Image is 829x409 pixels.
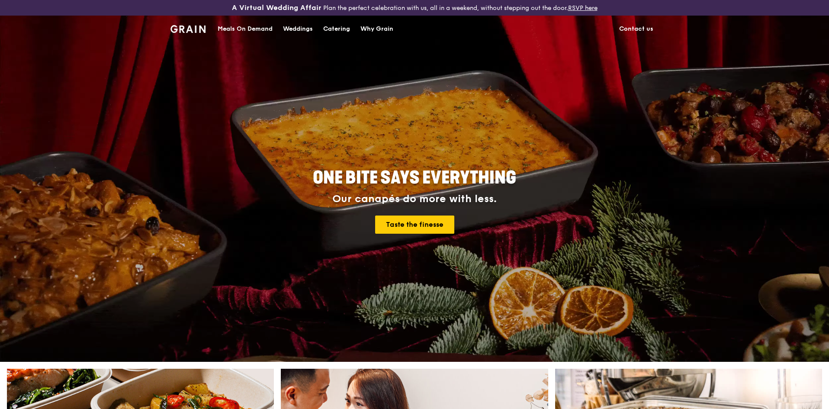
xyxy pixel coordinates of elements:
[568,4,598,12] a: RSVP here
[170,15,206,41] a: GrainGrain
[318,16,355,42] a: Catering
[278,16,318,42] a: Weddings
[375,216,454,234] a: Taste the finesse
[232,3,321,12] h3: A Virtual Wedding Affair
[355,16,398,42] a: Why Grain
[360,16,393,42] div: Why Grain
[614,16,659,42] a: Contact us
[259,193,570,205] div: Our canapés do more with less.
[313,167,516,188] span: ONE BITE SAYS EVERYTHING
[283,16,313,42] div: Weddings
[170,25,206,33] img: Grain
[165,3,664,12] div: Plan the perfect celebration with us, all in a weekend, without stepping out the door.
[323,16,350,42] div: Catering
[218,16,273,42] div: Meals On Demand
